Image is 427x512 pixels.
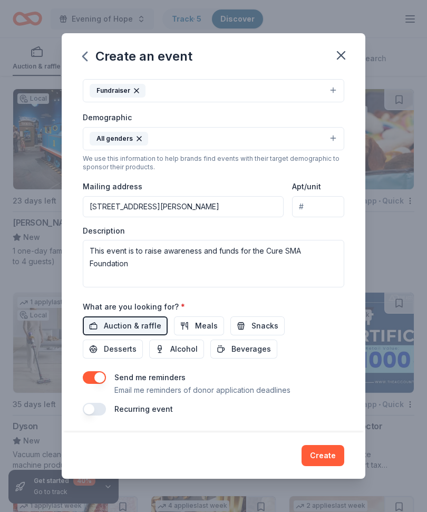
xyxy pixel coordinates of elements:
[114,404,173,413] label: Recurring event
[170,343,198,355] span: Alcohol
[83,316,168,335] button: Auction & raffle
[230,316,285,335] button: Snacks
[174,316,224,335] button: Meals
[210,340,277,359] button: Beverages
[292,196,344,217] input: #
[231,343,271,355] span: Beverages
[90,84,145,98] div: Fundraiser
[90,132,148,146] div: All genders
[83,154,344,171] div: We use this information to help brands find events with their target demographic to sponsor their...
[251,320,278,332] span: Snacks
[302,445,344,466] button: Create
[149,340,204,359] button: Alcohol
[83,340,143,359] button: Desserts
[83,240,344,287] textarea: This event is to raise awareness and funds for the Cure SMA Foundation
[83,48,192,65] div: Create an event
[83,196,284,217] input: Enter a US address
[104,343,137,355] span: Desserts
[83,127,344,150] button: All genders
[114,373,186,382] label: Send me reminders
[83,112,132,123] label: Demographic
[114,384,290,397] p: Email me reminders of donor application deadlines
[83,302,185,312] label: What are you looking for?
[83,181,142,192] label: Mailing address
[104,320,161,332] span: Auction & raffle
[83,226,125,236] label: Description
[83,79,344,102] button: Fundraiser
[292,181,321,192] label: Apt/unit
[195,320,218,332] span: Meals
